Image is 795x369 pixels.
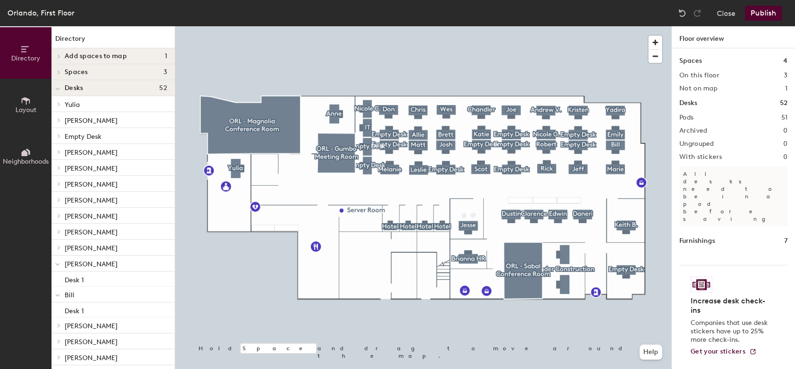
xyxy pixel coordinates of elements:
[65,117,118,125] span: [PERSON_NAME]
[65,291,74,299] span: Bill
[783,56,788,66] h1: 4
[691,319,771,344] p: Companies that use desk stickers have up to 25% more check-ins.
[65,53,127,60] span: Add spaces to map
[679,236,715,246] h1: Furnishings
[65,212,118,220] span: [PERSON_NAME]
[783,140,788,148] h2: 0
[640,345,662,360] button: Help
[783,153,788,161] h2: 0
[691,347,745,355] span: Get your stickers
[65,244,118,252] span: [PERSON_NAME]
[679,153,722,161] h2: With stickers
[785,85,788,92] h2: 1
[679,127,707,135] h2: Archived
[165,53,167,60] span: 1
[65,304,84,315] p: Desk 1
[781,114,788,121] h2: 51
[7,7,74,19] div: Orlando, First Floor
[11,54,40,62] span: Directory
[717,6,736,21] button: Close
[780,98,788,108] h1: 52
[679,114,693,121] h2: Pods
[15,106,37,114] span: Layout
[672,26,795,48] h1: Floor overview
[691,277,712,293] img: Sticker logo
[65,228,118,236] span: [PERSON_NAME]
[65,149,118,157] span: [PERSON_NAME]
[692,8,702,18] img: Redo
[3,158,49,166] span: Neighborhoods
[691,296,771,315] h4: Increase desk check-ins
[679,85,717,92] h2: Not on map
[783,127,788,135] h2: 0
[677,8,687,18] img: Undo
[65,165,118,173] span: [PERSON_NAME]
[65,101,80,109] span: Yulia
[65,354,118,362] span: [PERSON_NAME]
[65,273,84,284] p: Desk 1
[679,56,702,66] h1: Spaces
[784,72,788,79] h2: 3
[679,166,788,226] p: All desks need to be in a pod before saving
[65,181,118,188] span: [PERSON_NAME]
[65,322,118,330] span: [PERSON_NAME]
[784,236,788,246] h1: 7
[679,98,697,108] h1: Desks
[65,133,102,141] span: Empty Desk
[65,68,88,76] span: Spaces
[745,6,782,21] button: Publish
[65,196,118,204] span: [PERSON_NAME]
[65,338,118,346] span: [PERSON_NAME]
[679,140,714,148] h2: Ungrouped
[691,348,757,356] a: Get your stickers
[65,84,83,92] span: Desks
[159,84,167,92] span: 52
[52,34,175,48] h1: Directory
[679,72,719,79] h2: On this floor
[163,68,167,76] span: 3
[65,260,118,268] span: [PERSON_NAME]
